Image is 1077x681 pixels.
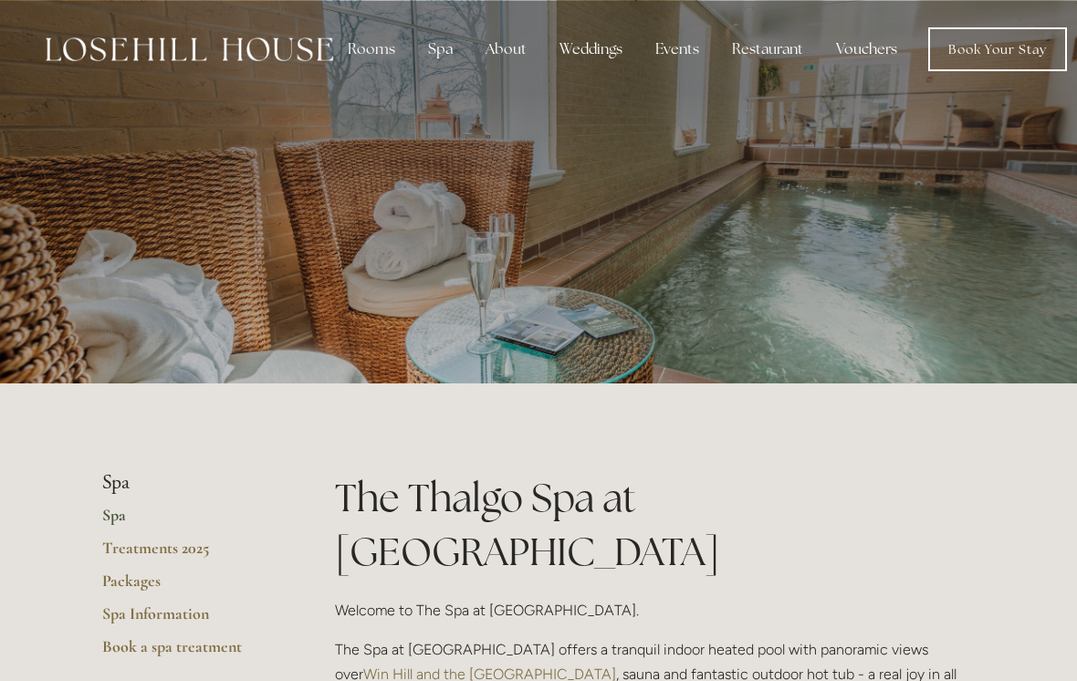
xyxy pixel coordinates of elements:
[928,27,1067,71] a: Book Your Stay
[102,505,277,538] a: Spa
[102,571,277,603] a: Packages
[102,636,277,669] a: Book a spa treatment
[46,37,333,61] img: Losehill House
[102,538,277,571] a: Treatments 2025
[102,603,277,636] a: Spa Information
[821,31,912,68] a: Vouchers
[413,31,467,68] div: Spa
[471,31,541,68] div: About
[335,598,975,623] p: Welcome to The Spa at [GEOGRAPHIC_DATA].
[102,471,277,495] li: Spa
[641,31,714,68] div: Events
[545,31,637,68] div: Weddings
[335,471,975,579] h1: The Thalgo Spa at [GEOGRAPHIC_DATA]
[717,31,818,68] div: Restaurant
[333,31,410,68] div: Rooms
